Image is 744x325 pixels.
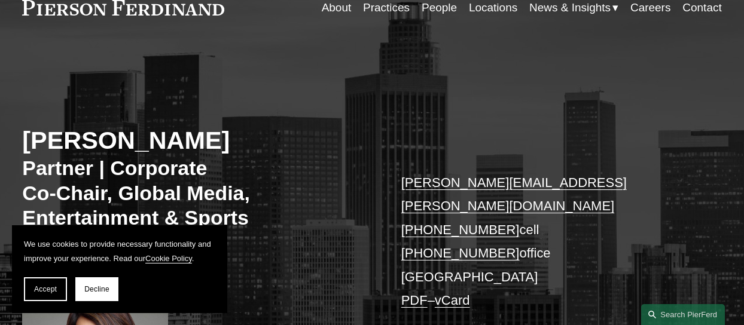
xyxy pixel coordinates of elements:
button: Decline [75,277,118,301]
h3: Partner | Corporate Co-Chair, Global Media, Entertainment & Sports [22,156,343,231]
a: [PHONE_NUMBER] [401,222,520,237]
a: [PHONE_NUMBER] [401,246,520,260]
a: PDF [401,293,428,308]
a: Search this site [641,304,725,325]
a: [PERSON_NAME][EMAIL_ADDRESS][PERSON_NAME][DOMAIN_NAME] [401,175,627,214]
h2: [PERSON_NAME] [22,125,372,155]
a: vCard [435,293,470,308]
span: Accept [34,285,57,293]
p: cell office [GEOGRAPHIC_DATA] – [401,171,693,312]
p: We use cookies to provide necessary functionality and improve your experience. Read our . [24,237,215,265]
section: Cookie banner [12,225,227,313]
a: Cookie Policy [145,254,192,263]
span: Decline [84,285,109,293]
button: Accept [24,277,67,301]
